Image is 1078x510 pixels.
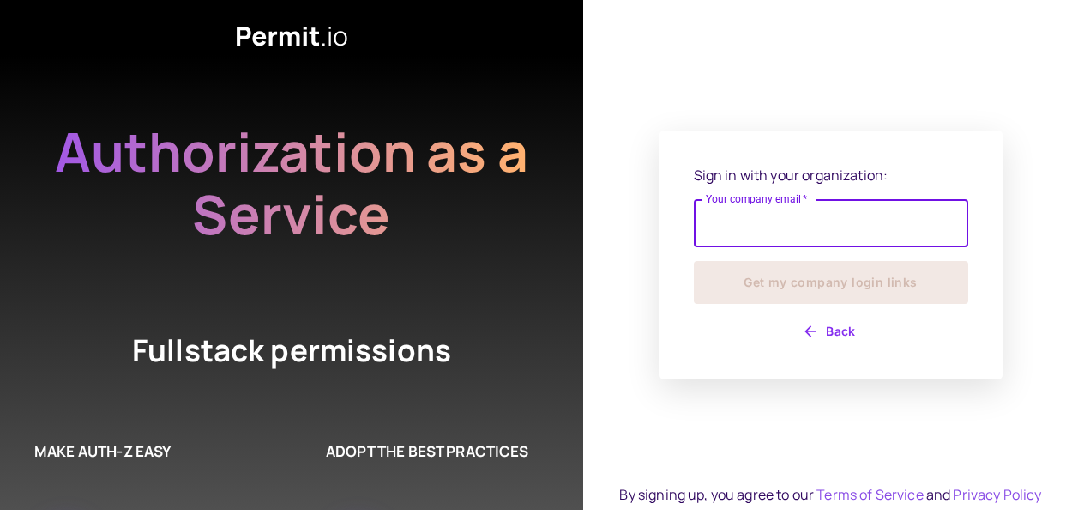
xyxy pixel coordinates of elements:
label: Your company email [706,191,808,206]
div: By signing up, you agree to our and [619,484,1041,505]
button: Get my company login links [694,261,968,304]
p: Sign in with your organization: [694,165,968,185]
a: Privacy Policy [953,485,1041,504]
h4: Fullstack permissions [69,330,515,372]
h6: ADOPT THE BEST PRACTICES [326,440,532,463]
button: Back [694,318,968,345]
a: Terms of Service [816,485,923,504]
h6: MAKE AUTH-Z EASY [34,440,240,463]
